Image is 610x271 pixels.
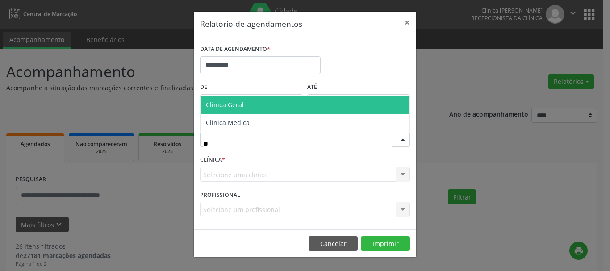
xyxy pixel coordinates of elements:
[200,153,225,167] label: CLÍNICA
[206,118,250,127] span: Clinica Medica
[206,100,244,109] span: Clinica Geral
[200,80,303,94] label: De
[309,236,358,251] button: Cancelar
[398,12,416,33] button: Close
[200,18,302,29] h5: Relatório de agendamentos
[361,236,410,251] button: Imprimir
[200,42,270,56] label: DATA DE AGENDAMENTO
[200,188,240,202] label: PROFISSIONAL
[307,80,410,94] label: ATÉ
